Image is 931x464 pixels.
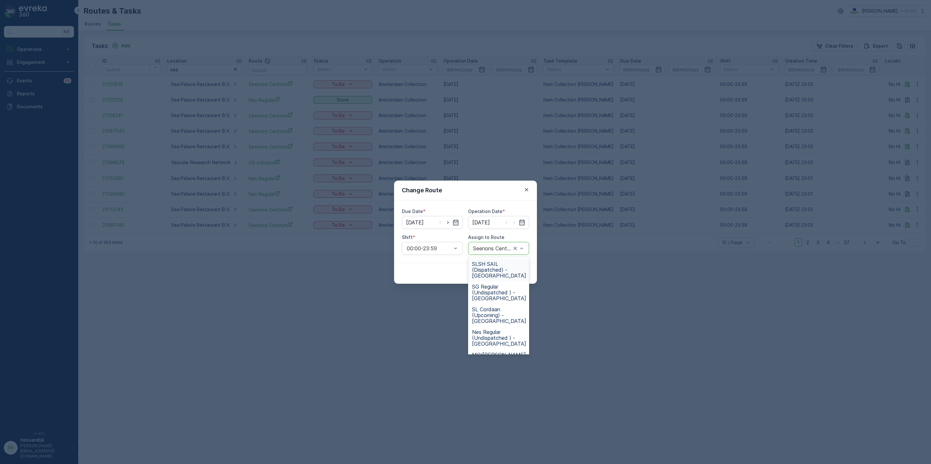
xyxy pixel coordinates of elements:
label: Shift [402,234,413,240]
span: MQ/[PERSON_NAME] (Undispatched ) - [GEOGRAPHIC_DATA] [472,352,526,369]
label: Due Date [402,208,423,214]
span: Nes Regular (Undispatched ) - [GEOGRAPHIC_DATA] [472,329,526,347]
input: dd/mm/yyyy [468,216,529,229]
span: SG Regular (Undispatched ) - [GEOGRAPHIC_DATA] [472,284,526,301]
span: SL Cordaan (Upcoming) - [GEOGRAPHIC_DATA] [472,306,526,324]
span: SLSH SAIL (Dispatched) - [GEOGRAPHIC_DATA] [472,261,526,279]
label: Assign to Route [468,234,504,240]
label: Operation Date [468,208,503,214]
input: dd/mm/yyyy [402,216,463,229]
p: Change Route [402,186,442,195]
